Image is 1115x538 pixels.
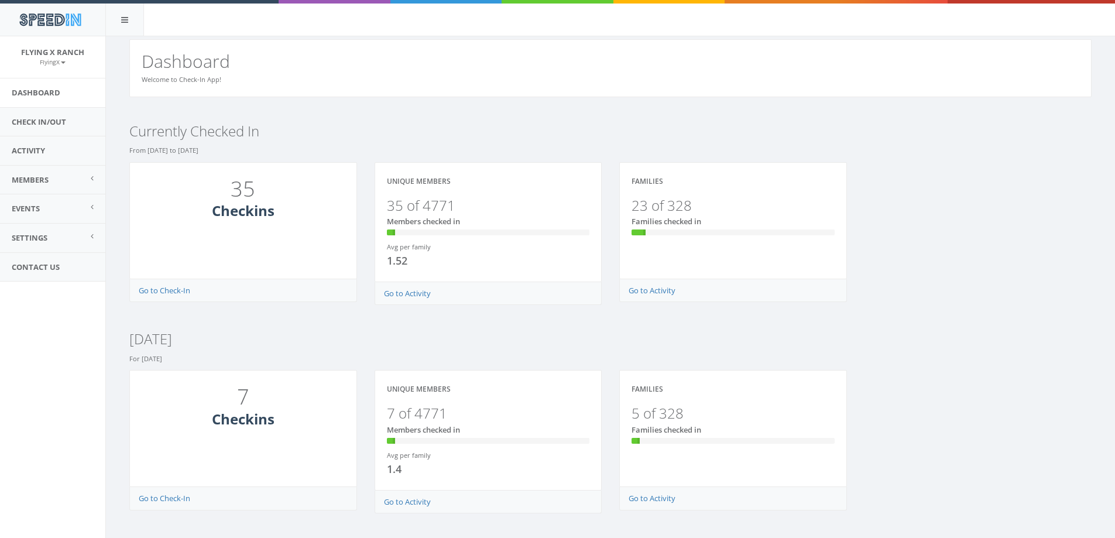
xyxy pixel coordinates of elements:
[632,424,701,435] span: Families checked in
[387,198,590,213] h3: 35 of 4771
[13,9,87,30] img: speedin_logo.png
[12,232,47,243] span: Settings
[632,216,701,227] span: Families checked in
[387,255,479,267] h4: 1.52
[139,493,190,503] a: Go to Check-In
[129,124,1092,139] h3: Currently Checked In
[387,424,460,435] span: Members checked in
[12,262,60,272] span: Contact Us
[387,177,451,185] h4: Unique Members
[142,52,1079,71] h2: Dashboard
[387,242,431,251] small: Avg per family
[632,385,663,393] h4: Families
[12,174,49,185] span: Members
[384,288,431,299] a: Go to Activity
[145,177,342,201] h1: 35
[142,203,345,218] h3: Checkins
[632,198,835,213] h3: 23 of 328
[129,331,1092,347] h3: [DATE]
[632,406,835,421] h3: 5 of 328
[387,464,479,475] h4: 1.4
[139,285,190,296] a: Go to Check-In
[629,285,675,296] a: Go to Activity
[40,58,66,66] small: FlyingX
[129,354,162,363] small: For [DATE]
[632,177,663,185] h4: Families
[387,216,460,227] span: Members checked in
[129,146,198,155] small: From [DATE] to [DATE]
[387,385,451,393] h4: Unique Members
[40,56,66,67] a: FlyingX
[145,385,342,409] h1: 7
[12,203,40,214] span: Events
[387,451,431,460] small: Avg per family
[142,412,345,427] h3: Checkins
[387,406,590,421] h3: 7 of 4771
[21,47,84,57] span: Flying X Ranch
[142,75,221,84] small: Welcome to Check-In App!
[384,496,431,507] a: Go to Activity
[629,493,675,503] a: Go to Activity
